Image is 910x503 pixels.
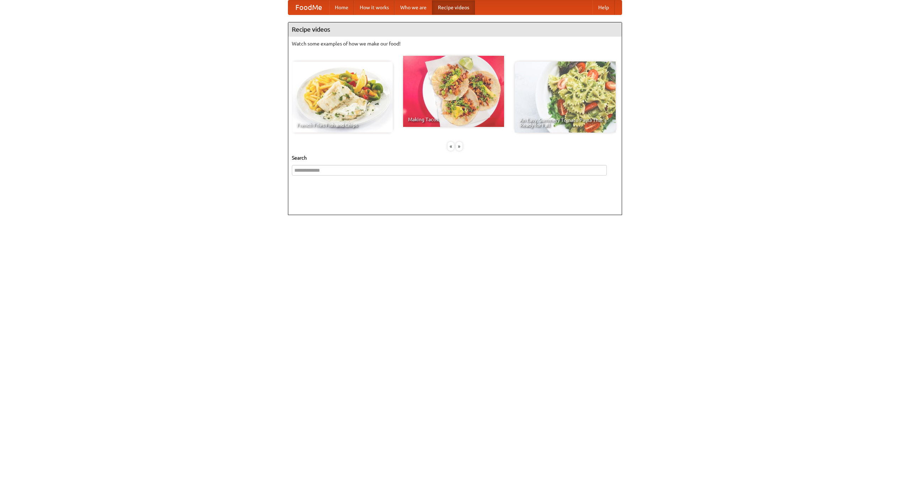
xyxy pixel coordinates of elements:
[408,117,499,122] span: Making Tacos
[395,0,432,15] a: Who we are
[456,142,462,151] div: »
[329,0,354,15] a: Home
[292,154,618,161] h5: Search
[354,0,395,15] a: How it works
[448,142,454,151] div: «
[432,0,475,15] a: Recipe videos
[292,61,393,133] a: French Fries Fish and Chips
[292,40,618,47] p: Watch some examples of how we make our food!
[403,56,504,127] a: Making Tacos
[288,22,622,37] h4: Recipe videos
[297,123,388,128] span: French Fries Fish and Chips
[593,0,615,15] a: Help
[288,0,329,15] a: FoodMe
[515,61,616,133] a: An Easy, Summery Tomato Pasta That's Ready for Fall
[520,118,611,128] span: An Easy, Summery Tomato Pasta That's Ready for Fall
